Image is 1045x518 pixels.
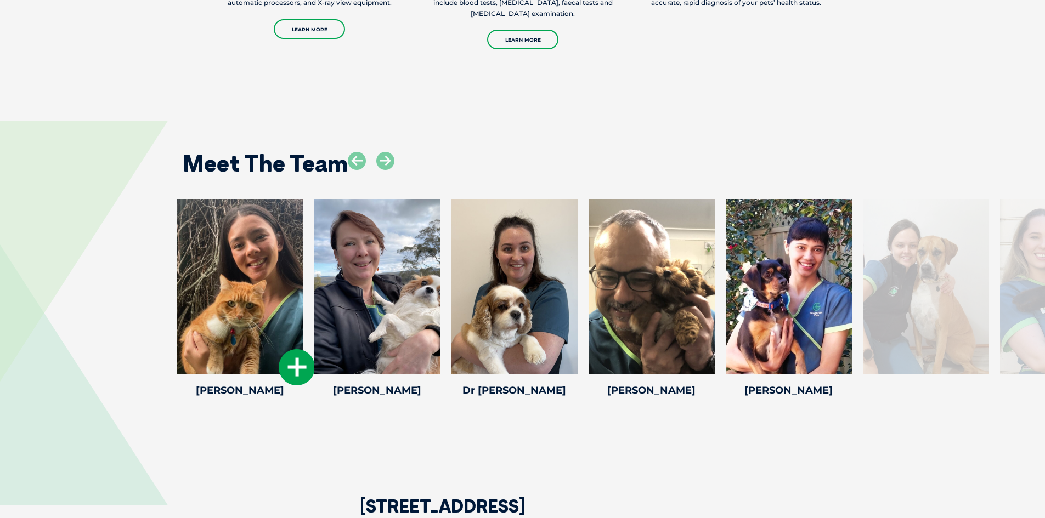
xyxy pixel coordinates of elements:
h4: [PERSON_NAME] [177,385,303,395]
h2: Meet The Team [183,152,348,175]
h4: [PERSON_NAME] [589,385,715,395]
h4: Dr [PERSON_NAME] [451,385,578,395]
h4: [PERSON_NAME] [726,385,852,395]
h4: [PERSON_NAME] [314,385,440,395]
a: Learn More [487,30,558,49]
a: Learn More [274,19,345,39]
